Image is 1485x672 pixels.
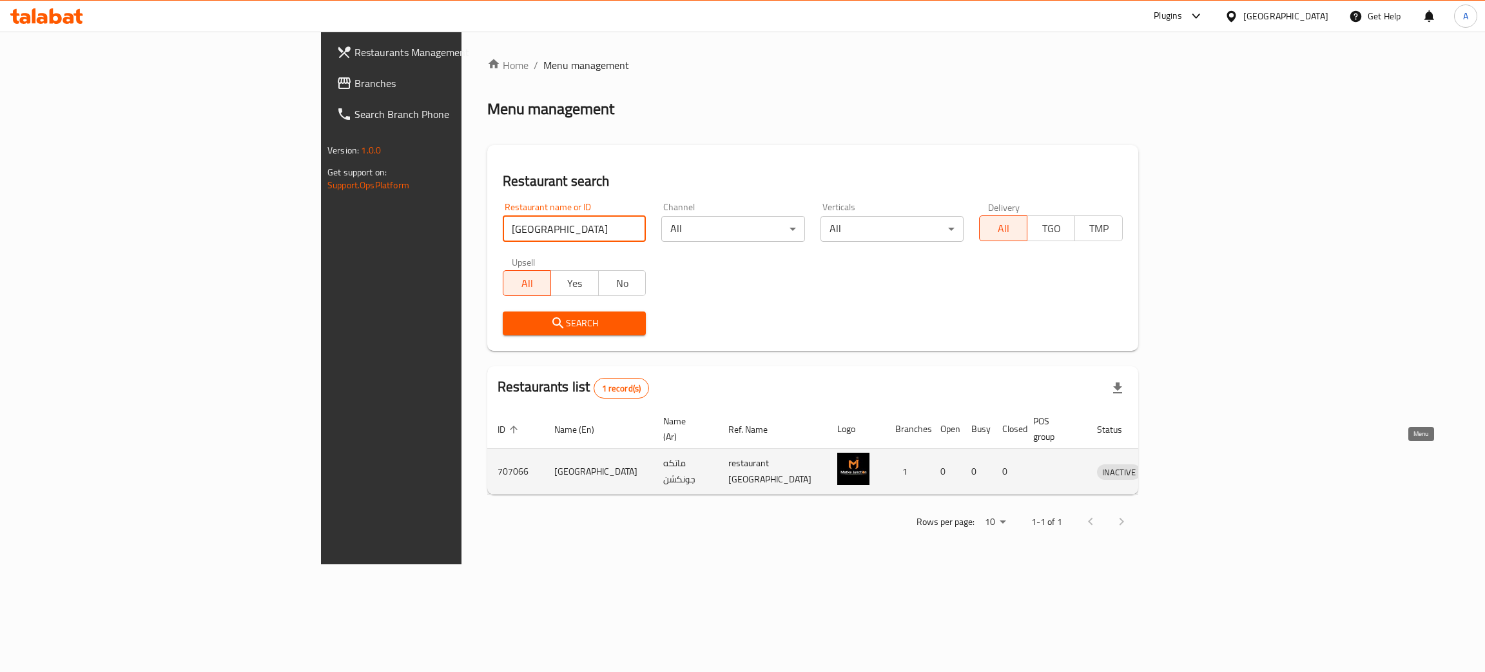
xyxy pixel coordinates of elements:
span: All [985,219,1022,238]
input: Search for restaurant name or ID.. [503,216,646,242]
span: POS group [1033,413,1071,444]
span: All [509,274,546,293]
a: Restaurants Management [326,37,569,68]
span: Status [1097,422,1139,437]
span: ID [498,422,522,437]
div: Total records count [594,378,650,399]
img: Matka Junction [837,453,869,485]
td: 0 [930,449,961,495]
td: ماتكه جونكشن [653,449,718,495]
th: Open [930,410,961,449]
label: Upsell [512,257,536,266]
span: Search [513,315,636,331]
td: [GEOGRAPHIC_DATA] [544,449,653,495]
h2: Restaurants list [498,377,649,399]
a: Branches [326,68,569,99]
span: TMP [1080,219,1118,238]
td: 0 [992,449,1023,495]
h2: Restaurant search [503,172,1123,191]
span: No [604,274,641,293]
button: All [979,215,1027,241]
button: TMP [1074,215,1123,241]
th: Branches [885,410,930,449]
span: Name (Ar) [663,413,703,444]
td: 1 [885,449,930,495]
div: [GEOGRAPHIC_DATA] [1243,9,1328,23]
button: Search [503,311,646,335]
span: Restaurants Management [354,44,559,60]
span: Yes [556,274,594,293]
div: Plugins [1154,8,1182,24]
span: Get support on: [327,164,387,181]
span: Search Branch Phone [354,106,559,122]
div: INACTIVE [1097,464,1141,480]
div: Export file [1102,373,1133,404]
span: Menu management [543,57,629,73]
span: Name (En) [554,422,611,437]
button: Yes [550,270,599,296]
span: TGO [1033,219,1070,238]
p: 1-1 of 1 [1031,514,1062,530]
span: Branches [354,75,559,91]
p: Rows per page: [917,514,975,530]
div: All [820,216,964,242]
table: enhanced table [487,410,1201,495]
span: Version: [327,142,359,159]
th: Closed [992,410,1023,449]
span: INACTIVE [1097,465,1141,480]
button: All [503,270,551,296]
span: Ref. Name [728,422,784,437]
th: Logo [827,410,885,449]
label: Delivery [988,203,1020,212]
div: All [661,216,804,242]
td: 0 [961,449,992,495]
nav: breadcrumb [487,57,1138,73]
a: Support.OpsPlatform [327,177,409,193]
div: Rows per page: [980,513,1011,532]
span: A [1463,9,1468,23]
button: TGO [1027,215,1075,241]
span: 1 record(s) [594,382,649,395]
span: 1.0.0 [361,142,381,159]
td: restaurant [GEOGRAPHIC_DATA] [718,449,827,495]
a: Search Branch Phone [326,99,569,130]
th: Busy [961,410,992,449]
button: No [598,270,646,296]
